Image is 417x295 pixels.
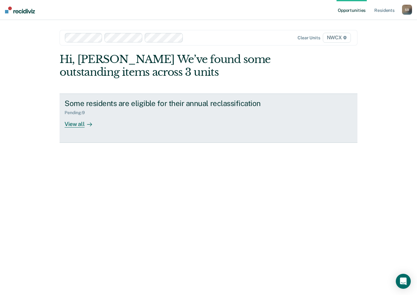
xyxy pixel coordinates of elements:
div: Pending : 9 [65,110,90,115]
div: S B [402,5,412,15]
a: Some residents are eligible for their annual reclassificationPending:9View all [60,94,357,143]
button: SB [402,5,412,15]
div: Open Intercom Messenger [396,274,411,289]
img: Recidiviz [5,7,35,13]
div: Clear units [298,35,320,41]
div: View all [65,115,99,128]
div: Some residents are eligible for their annual reclassification [65,99,284,108]
span: NWCX [323,33,351,43]
div: Hi, [PERSON_NAME] We’ve found some outstanding items across 3 units [60,53,298,79]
